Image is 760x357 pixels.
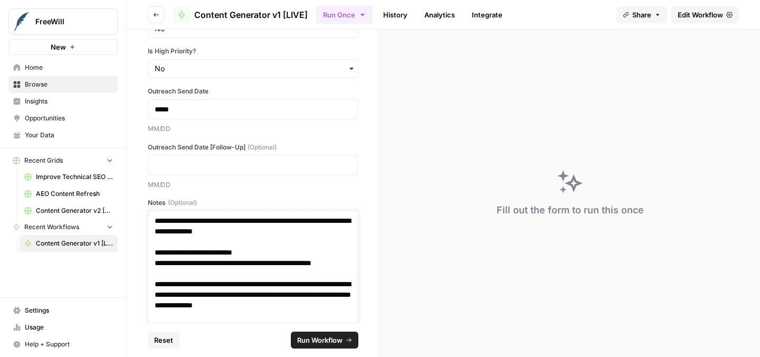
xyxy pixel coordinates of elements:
a: Your Data [8,127,118,144]
span: Content Generator v2 [DRAFT] Test [36,206,113,215]
span: (Optional) [248,143,277,152]
a: Edit Workflow [671,6,739,23]
label: Outreach Send Date [148,87,358,96]
span: Content Generator v1 [LIVE] [194,8,308,21]
a: Browse [8,76,118,93]
img: FreeWill Logo [12,12,31,31]
button: Recent Grids [8,153,118,168]
span: AEO Content Refresh [36,189,113,199]
button: Share [616,6,667,23]
button: Help + Support [8,336,118,353]
label: Notes [148,198,358,208]
span: (Optional) [168,198,197,208]
button: Run Once [316,6,373,24]
span: Edit Workflow [678,10,723,20]
a: Settings [8,302,118,319]
span: Recent Workflows [24,222,79,232]
span: Browse [25,80,113,89]
a: Opportunities [8,110,118,127]
button: Workspace: FreeWill [8,8,118,35]
span: New [51,42,66,52]
label: Outreach Send Date [Follow-Up] [148,143,358,152]
a: History [377,6,414,23]
span: Help + Support [25,340,113,349]
button: Recent Workflows [8,219,118,235]
a: Home [8,59,118,76]
span: Content Generator v1 [LIVE] [36,239,113,248]
a: Analytics [418,6,461,23]
span: Settings [25,306,113,315]
p: MM/DD [148,124,358,134]
p: MM/DD [148,180,358,190]
a: AEO Content Refresh [20,185,118,202]
a: Usage [8,319,118,336]
button: Run Workflow [291,332,358,349]
span: Run Workflow [297,335,343,345]
a: Content Generator v1 [LIVE] [20,235,118,252]
label: Is High Priority? [148,46,358,56]
span: Improve Technical SEO for Page [36,172,113,182]
button: Reset [148,332,179,349]
div: Fill out the form to run this once [497,203,644,218]
span: Reset [154,335,173,345]
span: Your Data [25,130,113,140]
span: Share [632,10,651,20]
span: Opportunities [25,114,113,123]
a: Integrate [465,6,509,23]
a: Content Generator v1 [LIVE] [173,6,308,23]
span: Insights [25,97,113,106]
button: New [8,39,118,55]
a: Improve Technical SEO for Page [20,168,118,185]
input: No [155,63,351,74]
span: FreeWill [35,16,99,27]
span: Recent Grids [24,156,63,165]
a: Content Generator v2 [DRAFT] Test [20,202,118,219]
span: Home [25,63,113,72]
span: Usage [25,323,113,332]
a: Insights [8,93,118,110]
